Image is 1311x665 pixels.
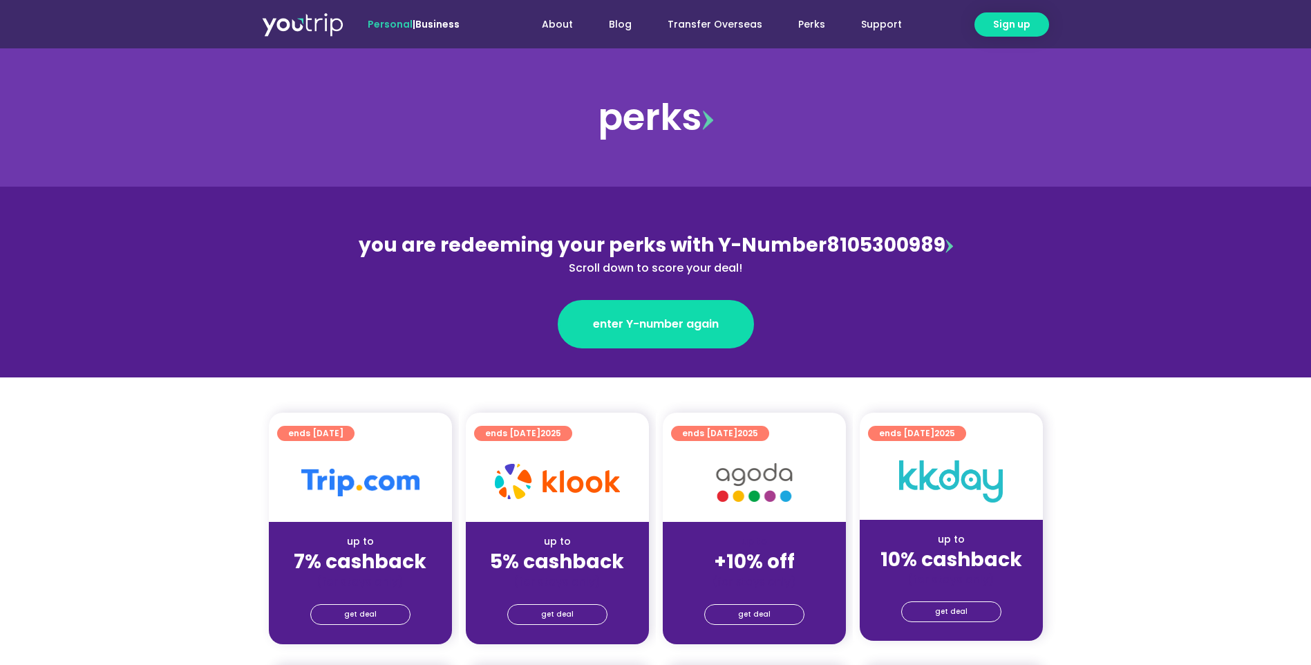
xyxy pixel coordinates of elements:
div: (for stays only) [871,572,1032,587]
a: Business [415,17,460,31]
div: 8105300989 [356,231,956,277]
a: ends [DATE]2025 [671,426,769,441]
a: get deal [704,604,804,625]
a: Transfer Overseas [650,12,780,37]
a: ends [DATE]2025 [868,426,966,441]
span: get deal [738,605,771,624]
nav: Menu [497,12,920,37]
span: up to [742,534,767,548]
a: About [524,12,591,37]
div: up to [477,534,638,549]
div: up to [280,534,441,549]
div: (for stays only) [280,574,441,589]
a: Sign up [974,12,1049,37]
a: Blog [591,12,650,37]
a: ends [DATE] [277,426,355,441]
strong: 5% cashback [490,548,624,575]
div: (for stays only) [477,574,638,589]
span: 2025 [540,427,561,439]
strong: +10% off [714,548,795,575]
span: ends [DATE] [879,426,955,441]
span: get deal [935,602,968,621]
a: get deal [310,604,411,625]
span: enter Y-number again [593,316,719,332]
div: (for stays only) [674,574,835,589]
strong: 10% cashback [880,546,1022,573]
a: get deal [901,601,1001,622]
span: ends [DATE] [485,426,561,441]
span: get deal [541,605,574,624]
span: ends [DATE] [682,426,758,441]
div: Scroll down to score your deal! [356,260,956,277]
a: Support [843,12,920,37]
span: get deal [344,605,377,624]
span: you are redeeming your perks with Y-Number [359,232,827,259]
span: 2025 [737,427,758,439]
span: Sign up [993,17,1030,32]
span: ends [DATE] [288,426,343,441]
span: | [368,17,460,31]
a: Perks [780,12,843,37]
span: Personal [368,17,413,31]
a: ends [DATE]2025 [474,426,572,441]
div: up to [871,532,1032,547]
span: 2025 [934,427,955,439]
a: enter Y-number again [558,300,754,348]
strong: 7% cashback [294,548,426,575]
a: get deal [507,604,607,625]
